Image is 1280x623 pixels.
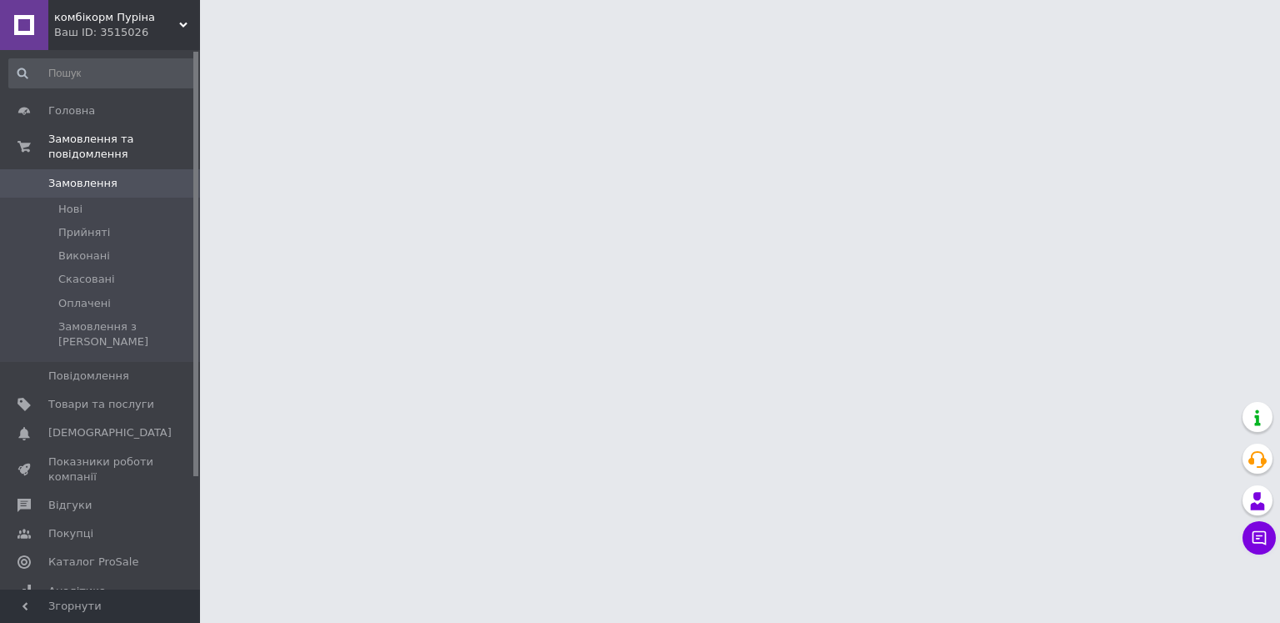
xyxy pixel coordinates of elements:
[58,202,82,217] span: Нові
[48,498,92,513] span: Відгуки
[48,103,95,118] span: Головна
[58,319,195,349] span: Замовлення з [PERSON_NAME]
[48,555,138,570] span: Каталог ProSale
[54,25,200,40] div: Ваш ID: 3515026
[48,526,93,541] span: Покупці
[58,296,111,311] span: Оплачені
[8,58,197,88] input: Пошук
[48,132,200,162] span: Замовлення та повідомлення
[54,10,179,25] span: комбікорм Пуріна
[58,225,110,240] span: Прийняті
[48,455,154,485] span: Показники роботи компанії
[1242,521,1276,555] button: Чат з покупцем
[48,425,172,440] span: [DEMOGRAPHIC_DATA]
[58,249,110,264] span: Виконані
[48,397,154,412] span: Товари та послуги
[48,369,129,384] span: Повідомлення
[58,272,115,287] span: Скасовані
[48,584,106,599] span: Аналітика
[48,176,117,191] span: Замовлення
